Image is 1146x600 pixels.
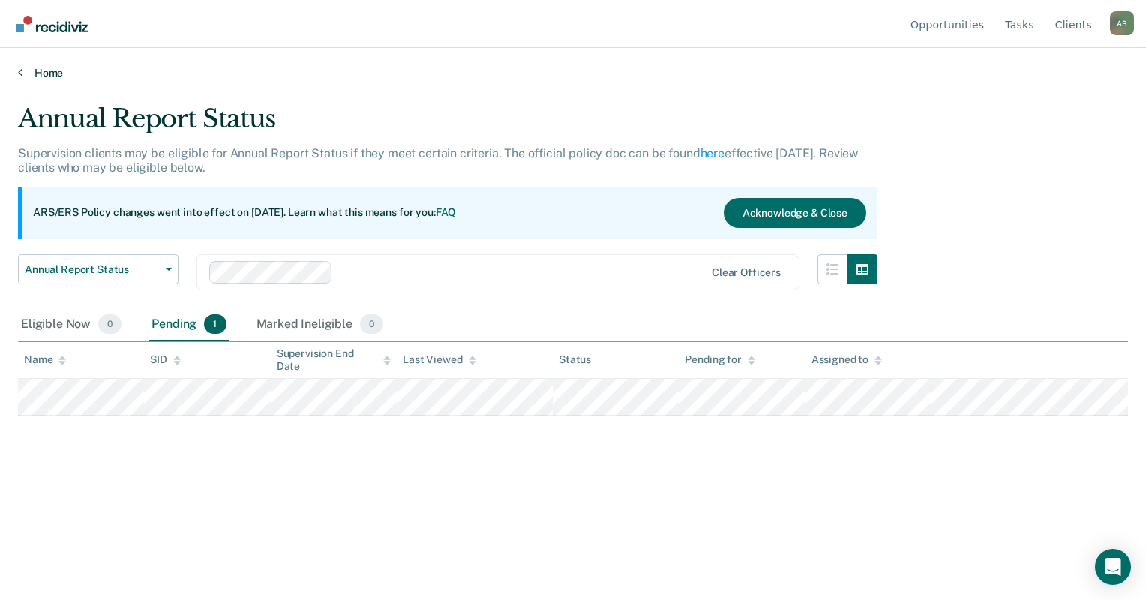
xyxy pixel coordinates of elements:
[148,308,229,341] div: Pending1
[18,308,124,341] div: Eligible Now0
[724,198,866,228] button: Acknowledge & Close
[33,205,456,220] p: ARS/ERS Policy changes went into effect on [DATE]. Learn what this means for you:
[1110,11,1134,35] div: A B
[25,263,160,276] span: Annual Report Status
[559,353,591,366] div: Status
[1110,11,1134,35] button: Profile dropdown button
[700,146,724,160] a: here
[150,353,181,366] div: SID
[277,347,391,373] div: Supervision End Date
[253,308,387,341] div: Marked Ineligible0
[18,103,877,146] div: Annual Report Status
[712,266,781,279] div: Clear officers
[1095,549,1131,585] div: Open Intercom Messenger
[811,353,882,366] div: Assigned to
[403,353,475,366] div: Last Viewed
[16,16,88,32] img: Recidiviz
[436,206,457,218] a: FAQ
[98,314,121,334] span: 0
[204,314,226,334] span: 1
[24,353,66,366] div: Name
[360,314,383,334] span: 0
[18,66,1128,79] a: Home
[18,254,178,284] button: Annual Report Status
[685,353,754,366] div: Pending for
[18,146,858,175] p: Supervision clients may be eligible for Annual Report Status if they meet certain criteria. The o...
